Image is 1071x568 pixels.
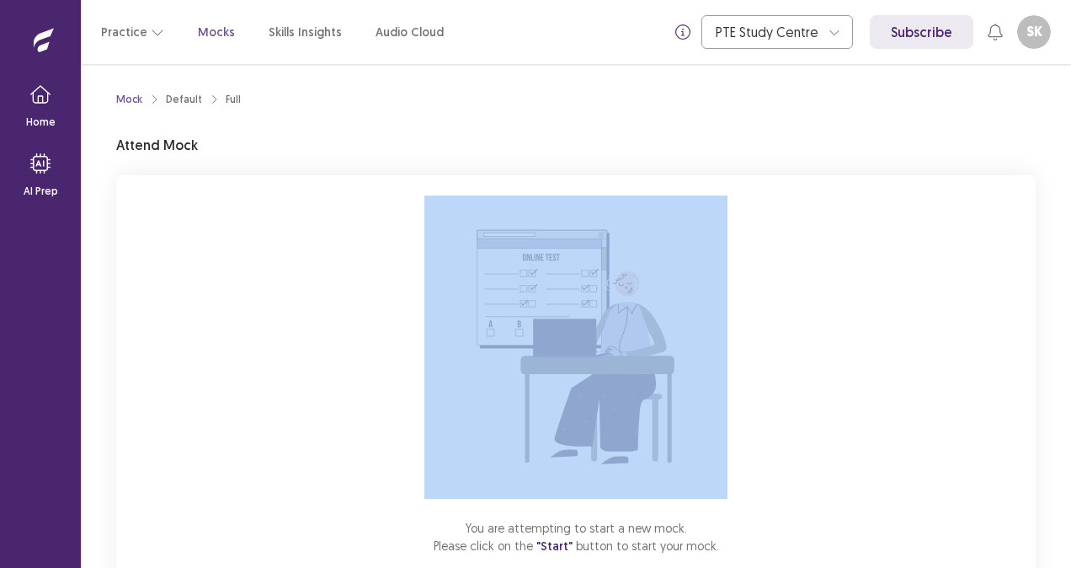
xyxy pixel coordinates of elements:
a: Mocks [198,24,235,41]
a: Audio Cloud [376,24,444,41]
a: Mock [116,92,142,107]
div: Default [166,92,202,107]
p: You are attempting to start a new mock. Please click on the button to start your mock. [434,519,719,555]
span: "Start" [536,539,573,554]
nav: breadcrumb [116,92,241,107]
a: Subscribe [870,15,973,49]
div: Full [226,92,241,107]
img: attend-mock [424,196,727,499]
p: Home [26,115,56,130]
a: Skills Insights [269,24,342,41]
div: PTE Study Centre [716,16,820,48]
button: info [668,17,698,47]
p: Attend Mock [116,135,198,155]
button: SK [1017,15,1051,49]
button: Practice [101,17,164,47]
p: AI Prep [24,184,58,199]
